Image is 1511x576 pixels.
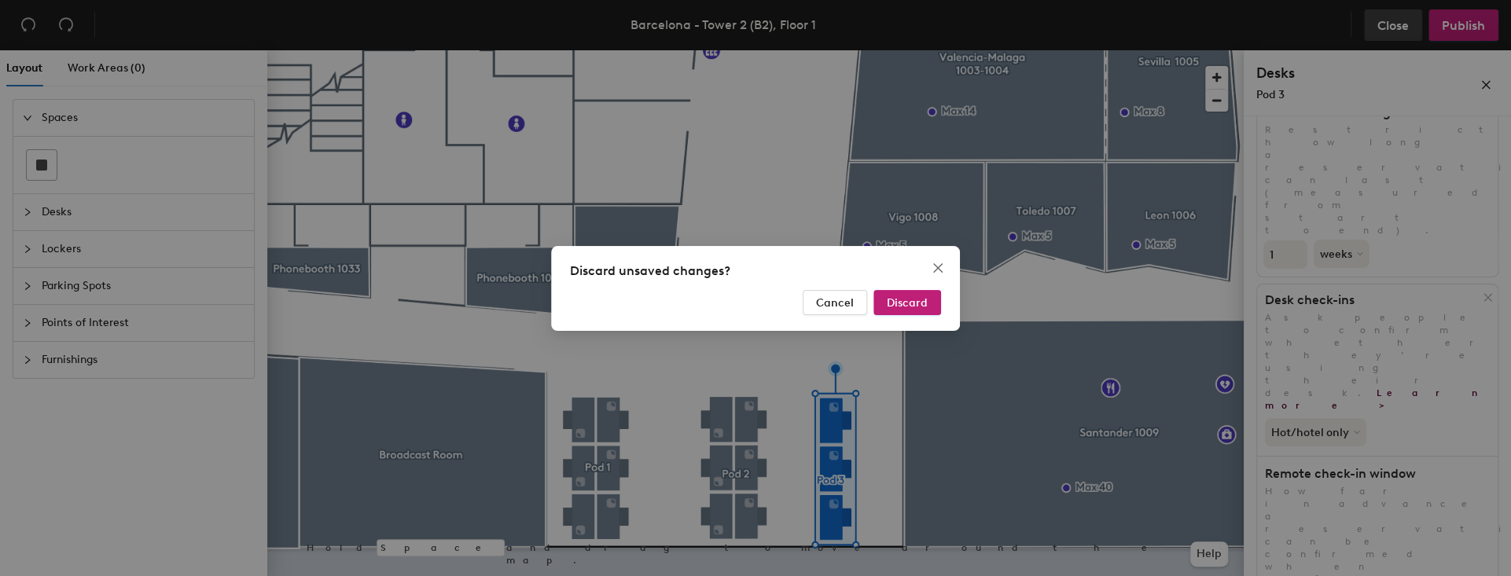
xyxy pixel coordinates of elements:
div: Discard unsaved changes? [570,262,941,281]
button: Discard [873,290,941,315]
span: close [932,262,944,274]
button: Cancel [803,290,867,315]
button: Close [925,255,950,281]
span: Close [925,262,950,274]
span: Cancel [816,295,854,309]
span: Discard [887,295,928,309]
